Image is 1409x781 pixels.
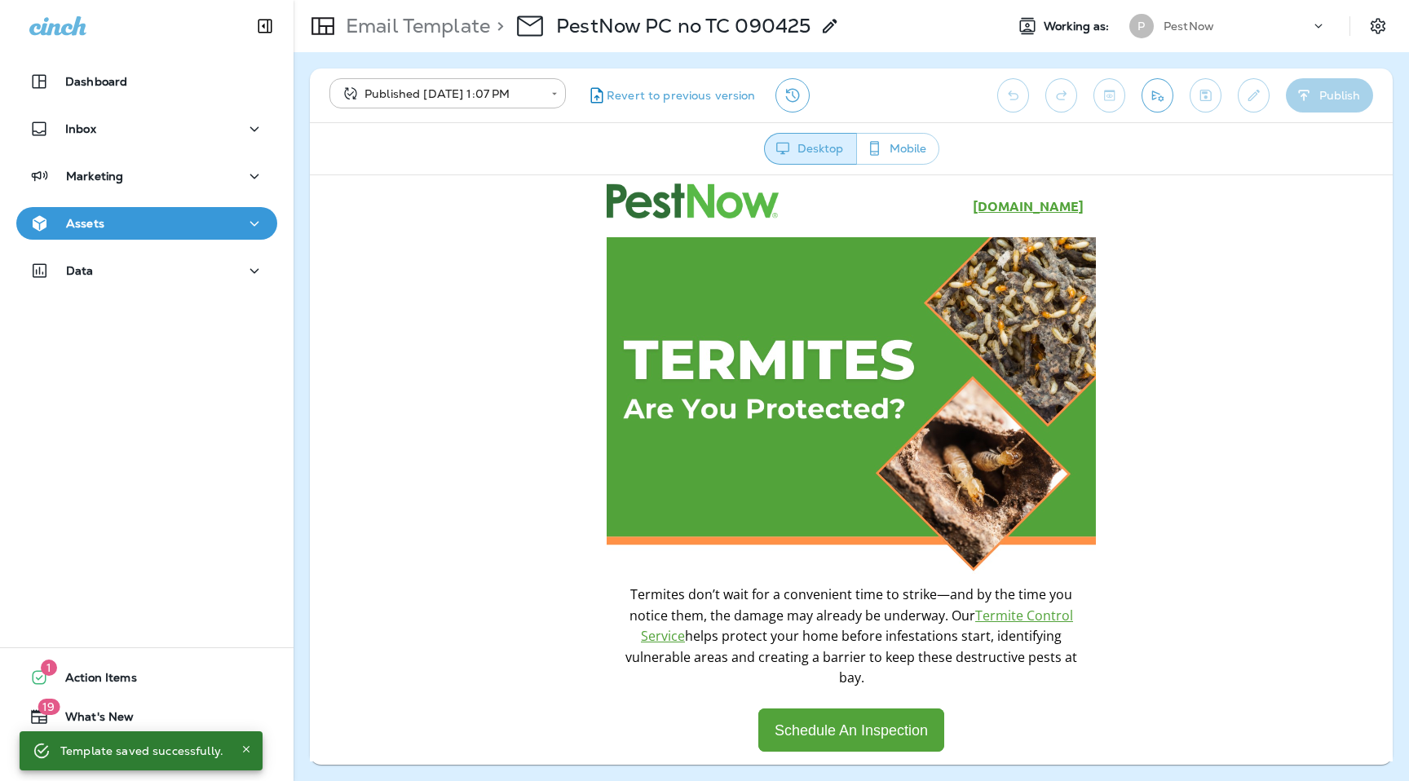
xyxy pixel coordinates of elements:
button: Close [236,739,256,759]
span: Termites don’t wait for a convenient time to strike—and by the time you notice them, the damage m... [316,410,767,511]
div: Template saved successfully. [60,736,223,766]
button: Data [16,254,277,287]
button: Marketing [16,160,277,192]
button: 1Action Items [16,661,277,694]
p: PestNow PC no TC 090425 [556,14,811,38]
u: [DOMAIN_NAME] [663,22,774,39]
button: Assets [16,207,277,240]
span: 19 [38,699,60,715]
span: 1 [41,660,57,676]
button: Settings [1363,11,1393,41]
span: Schedule An Inspection [465,547,618,563]
p: Data [66,264,94,277]
p: PestNow [1164,20,1214,33]
button: Dashboard [16,65,277,98]
a: [DOMAIN_NAME] [663,25,774,38]
button: Inbox [16,113,277,145]
p: Inbox [65,122,96,135]
button: Support [16,739,277,772]
p: Marketing [66,170,123,183]
button: 19What's New [16,700,277,733]
p: Assets [66,217,104,230]
span: Working as: [1044,20,1113,33]
span: Action Items [49,671,137,691]
button: Collapse Sidebar [242,10,288,42]
div: P [1129,14,1154,38]
a: Schedule An Inspection [448,533,634,577]
p: Email Template [339,14,490,38]
p: > [490,14,504,38]
p: Dashboard [65,75,127,88]
img: PestNow-Sept-Termite-Head_edited_600b2bed-5104-454d-bc64-983150956753.jpg [297,62,786,399]
img: PestNow-HRLogo-2016-5-1.png [297,8,469,43]
span: What's New [49,710,134,730]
